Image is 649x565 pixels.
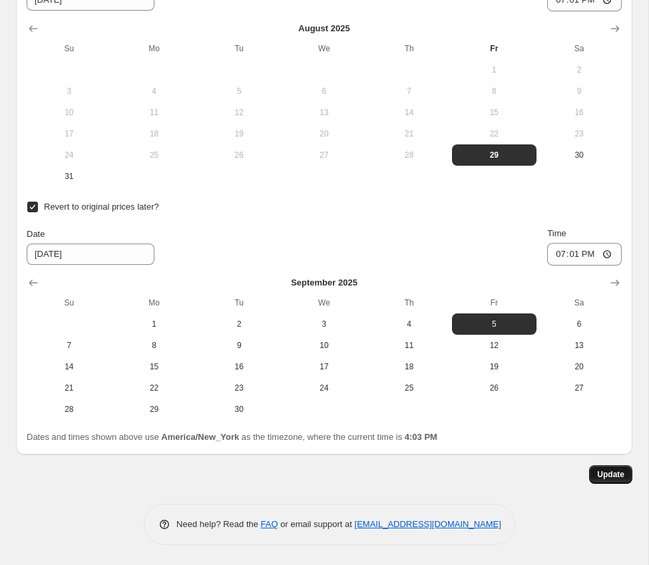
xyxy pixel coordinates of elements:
button: Today Friday August 29 2025 [452,144,537,166]
span: Fr [457,297,532,308]
span: Revert to original prices later? [44,202,159,212]
button: Thursday September 18 2025 [367,356,452,377]
button: Wednesday September 10 2025 [282,335,367,356]
span: We [287,297,361,308]
span: 20 [542,361,616,372]
span: Update [597,469,624,480]
button: Update [589,465,632,484]
span: 29 [117,404,192,415]
span: 9 [542,86,616,96]
span: 24 [287,383,361,393]
th: Sunday [27,292,112,313]
span: 8 [457,86,532,96]
span: 6 [542,319,616,329]
span: 27 [542,383,616,393]
span: 4 [372,319,447,329]
button: Saturday September 27 2025 [537,377,622,399]
span: 12 [202,107,276,118]
button: Show next month, September 2025 [606,19,624,38]
a: FAQ [261,519,278,529]
th: Tuesday [196,38,282,59]
span: 29 [457,150,532,160]
button: Tuesday August 26 2025 [196,144,282,166]
span: 1 [117,319,192,329]
span: Th [372,43,447,54]
span: 23 [202,383,276,393]
th: Tuesday [196,292,282,313]
span: 31 [32,171,107,182]
th: Wednesday [282,38,367,59]
span: 2 [202,319,276,329]
button: Thursday September 11 2025 [367,335,452,356]
b: 4:03 PM [405,432,437,442]
span: Fr [457,43,532,54]
button: Saturday August 16 2025 [537,102,622,123]
th: Friday [452,292,537,313]
span: 9 [202,340,276,351]
span: Th [372,297,447,308]
span: 21 [32,383,107,393]
button: Monday September 1 2025 [112,313,197,335]
span: 20 [287,128,361,139]
input: 8/29/2025 [27,244,154,265]
span: Need help? Read the [176,519,261,529]
span: 3 [32,86,107,96]
button: Monday September 8 2025 [112,335,197,356]
b: America/New_York [161,432,239,442]
button: Monday August 11 2025 [112,102,197,123]
button: Tuesday September 9 2025 [196,335,282,356]
button: Saturday September 6 2025 [537,313,622,335]
button: Thursday August 21 2025 [367,123,452,144]
span: Sa [542,297,616,308]
th: Sunday [27,38,112,59]
span: 7 [372,86,447,96]
span: Dates and times shown above use as the timezone, where the current time is [27,432,437,442]
button: Saturday September 20 2025 [537,356,622,377]
th: Wednesday [282,292,367,313]
th: Thursday [367,292,452,313]
th: Saturday [537,292,622,313]
span: 24 [32,150,107,160]
button: Show previous month, August 2025 [24,274,43,292]
button: Show previous month, July 2025 [24,19,43,38]
span: 11 [372,340,447,351]
span: 19 [202,128,276,139]
span: 13 [287,107,361,118]
button: Sunday August 10 2025 [27,102,112,123]
span: 15 [117,361,192,372]
button: Saturday August 30 2025 [537,144,622,166]
button: Thursday August 14 2025 [367,102,452,123]
span: Tu [202,43,276,54]
button: Thursday September 25 2025 [367,377,452,399]
span: 22 [117,383,192,393]
span: 30 [542,150,616,160]
span: 19 [457,361,532,372]
button: Wednesday August 20 2025 [282,123,367,144]
a: [EMAIL_ADDRESS][DOMAIN_NAME] [355,519,501,529]
span: 14 [32,361,107,372]
span: 5 [457,319,532,329]
button: Sunday September 21 2025 [27,377,112,399]
span: Su [32,43,107,54]
span: Sa [542,43,616,54]
button: Monday August 4 2025 [112,81,197,102]
span: 10 [287,340,361,351]
span: 5 [202,86,276,96]
span: 15 [457,107,532,118]
span: Mo [117,43,192,54]
button: Friday August 8 2025 [452,81,537,102]
span: 27 [287,150,361,160]
button: Saturday September 13 2025 [537,335,622,356]
span: 1 [457,65,532,75]
span: 22 [457,128,532,139]
span: 2 [542,65,616,75]
button: Tuesday September 23 2025 [196,377,282,399]
span: 18 [117,128,192,139]
span: Mo [117,297,192,308]
button: Tuesday September 16 2025 [196,356,282,377]
span: Time [547,228,566,238]
button: Friday September 12 2025 [452,335,537,356]
button: Friday September 19 2025 [452,356,537,377]
button: Friday August 15 2025 [452,102,537,123]
span: 11 [117,107,192,118]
